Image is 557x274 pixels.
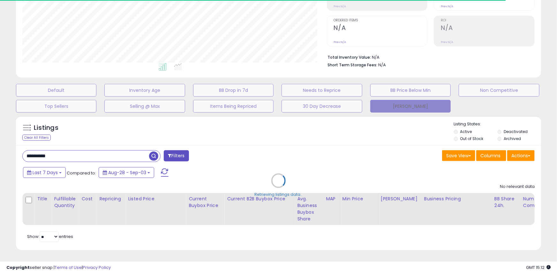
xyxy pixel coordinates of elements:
strong: Copyright [6,264,30,270]
h2: N/A [334,24,427,33]
span: ROI [441,19,534,22]
span: N/A [379,62,386,68]
button: Non Competitive [459,84,539,97]
h2: N/A [441,24,534,33]
button: 30 Day Decrease [282,100,362,113]
button: [PERSON_NAME] [370,100,451,113]
div: Retrieving listings data.. [255,192,303,197]
button: BB Price Below Min [370,84,451,97]
a: Privacy Policy [83,264,111,270]
button: Default [16,84,96,97]
button: Items Being Repriced [193,100,274,113]
button: Needs to Reprice [282,84,362,97]
button: BB Drop in 7d [193,84,274,97]
li: N/A [328,53,530,61]
div: seller snap | | [6,265,111,271]
a: Terms of Use [55,264,82,270]
span: Ordered Items [334,19,427,22]
small: Prev: N/A [441,40,453,44]
span: 2025-09-11 15:12 GMT [526,264,551,270]
small: Prev: N/A [334,40,346,44]
small: Prev: N/A [334,4,346,8]
button: Inventory Age [104,84,185,97]
button: Top Sellers [16,100,96,113]
b: Total Inventory Value: [328,55,371,60]
b: Short Term Storage Fees: [328,62,378,68]
button: Selling @ Max [104,100,185,113]
small: Prev: N/A [441,4,453,8]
